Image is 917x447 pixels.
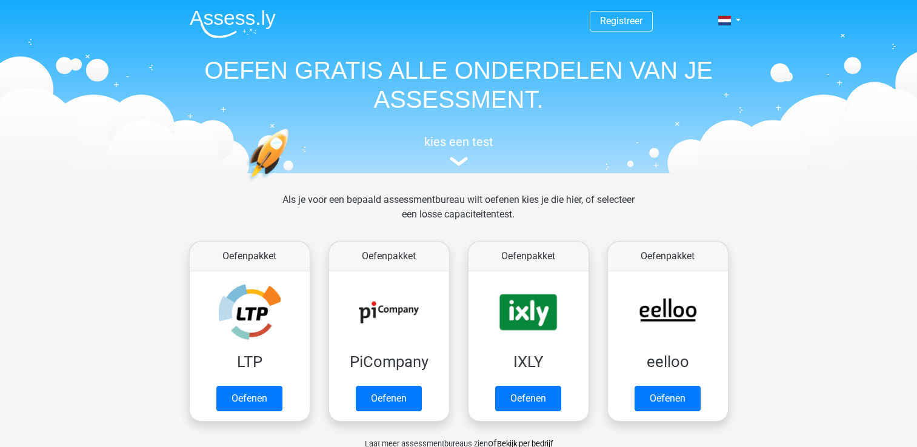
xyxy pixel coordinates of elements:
[180,134,738,167] a: kies een test
[190,10,276,38] img: Assessly
[450,157,468,166] img: assessment
[356,386,422,411] a: Oefenen
[635,386,701,411] a: Oefenen
[216,386,282,411] a: Oefenen
[180,56,738,114] h1: OEFEN GRATIS ALLE ONDERDELEN VAN JE ASSESSMENT.
[247,128,336,238] img: oefenen
[180,134,738,149] h5: kies een test
[273,193,644,236] div: Als je voor een bepaald assessmentbureau wilt oefenen kies je die hier, of selecteer een losse ca...
[600,15,642,27] a: Registreer
[495,386,561,411] a: Oefenen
